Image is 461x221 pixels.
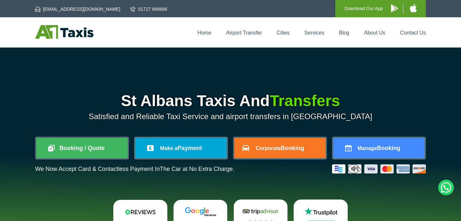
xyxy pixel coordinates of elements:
[333,138,425,158] a: ManageBooking
[304,30,324,35] a: Services
[332,164,426,173] img: Credit And Debit Cards
[36,138,128,158] a: Booking / Quote
[364,30,385,35] a: About Us
[410,4,417,12] img: A1 Taxis iPhone App
[35,166,234,173] p: We Now Accept Card & Contactless Payment In
[357,145,377,151] span: Manage
[35,112,426,121] p: Satisfied and Reliable Taxi Service and airport transfers in [GEOGRAPHIC_DATA]
[135,138,227,158] a: Make aPayment
[35,93,426,109] h1: St Albans Taxis And
[198,30,212,35] a: Home
[160,145,177,151] span: Make a
[130,6,167,12] a: 01727 866666
[391,4,398,12] img: A1 Taxis Android App
[35,6,120,12] a: [EMAIL_ADDRESS][DOMAIN_NAME]
[121,207,160,217] img: Reviews.io
[234,138,326,158] a: CorporateBooking
[241,207,280,216] img: Tripadvisor
[400,30,426,35] a: Contact Us
[277,30,290,35] a: Cities
[301,207,340,216] img: Trustpilot
[256,145,281,151] span: Corporate
[160,166,234,172] span: The Car at No Extra Charge.
[344,5,383,13] p: Download Our App
[270,92,340,109] span: Transfers
[339,30,349,35] a: Blog
[226,30,262,35] a: Airport Transfer
[35,25,93,39] img: A1 Taxis St Albans LTD
[181,207,220,217] img: Google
